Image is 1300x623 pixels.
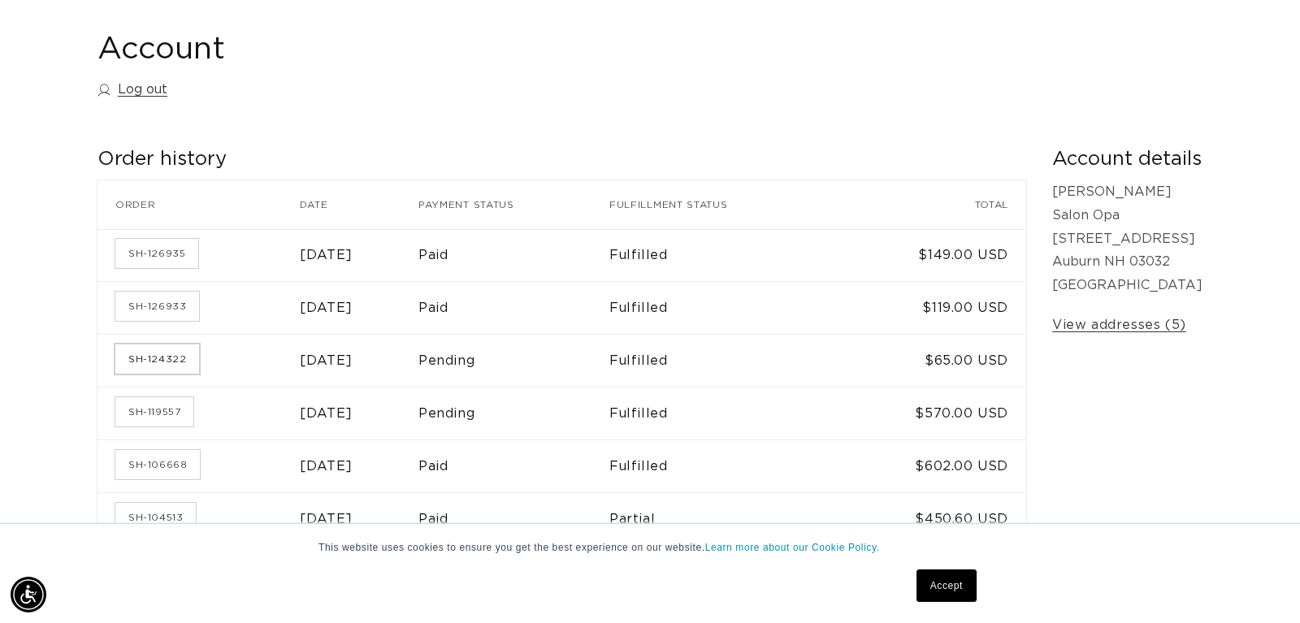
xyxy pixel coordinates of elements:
a: Order number SH-124322 [115,344,199,374]
p: This website uses cookies to ensure you get the best experience on our website. [318,540,981,555]
th: Total [838,180,1026,229]
th: Order [97,180,300,229]
td: $570.00 USD [838,387,1026,439]
time: [DATE] [300,460,353,473]
td: Pending [418,334,609,387]
a: Learn more about our Cookie Policy. [705,542,880,553]
h1: Account [97,30,1202,70]
a: View addresses (5) [1052,314,1186,337]
td: Paid [418,439,609,492]
td: Paid [418,229,609,282]
td: $450.60 USD [838,492,1026,545]
time: [DATE] [300,354,353,367]
a: Log out [97,78,167,102]
td: Fulfilled [609,387,838,439]
p: [PERSON_NAME] Salon Opa [STREET_ADDRESS] Auburn NH 03032 [GEOGRAPHIC_DATA] [1052,180,1202,297]
time: [DATE] [300,407,353,420]
td: Fulfilled [609,334,838,387]
td: Fulfilled [609,439,838,492]
div: Accessibility Menu [11,577,46,612]
a: Accept [916,569,977,602]
th: Date [300,180,418,229]
time: [DATE] [300,513,353,526]
td: $119.00 USD [838,281,1026,334]
td: Pending [418,387,609,439]
a: Order number SH-126935 [115,239,198,268]
a: Order number SH-126933 [115,292,199,321]
th: Fulfillment status [609,180,838,229]
td: $65.00 USD [838,334,1026,387]
a: Order number SH-104513 [115,503,196,532]
iframe: Chat Widget [1219,545,1300,623]
time: [DATE] [300,301,353,314]
td: $149.00 USD [838,229,1026,282]
td: Paid [418,281,609,334]
td: Fulfilled [609,229,838,282]
a: Order number SH-119557 [115,397,193,426]
h2: Order history [97,147,1026,172]
th: Payment status [418,180,609,229]
td: $602.00 USD [838,439,1026,492]
time: [DATE] [300,249,353,262]
td: Paid [418,492,609,545]
td: Partial [609,492,838,545]
h2: Account details [1052,147,1202,172]
a: Order number SH-106668 [115,450,200,479]
td: Fulfilled [609,281,838,334]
